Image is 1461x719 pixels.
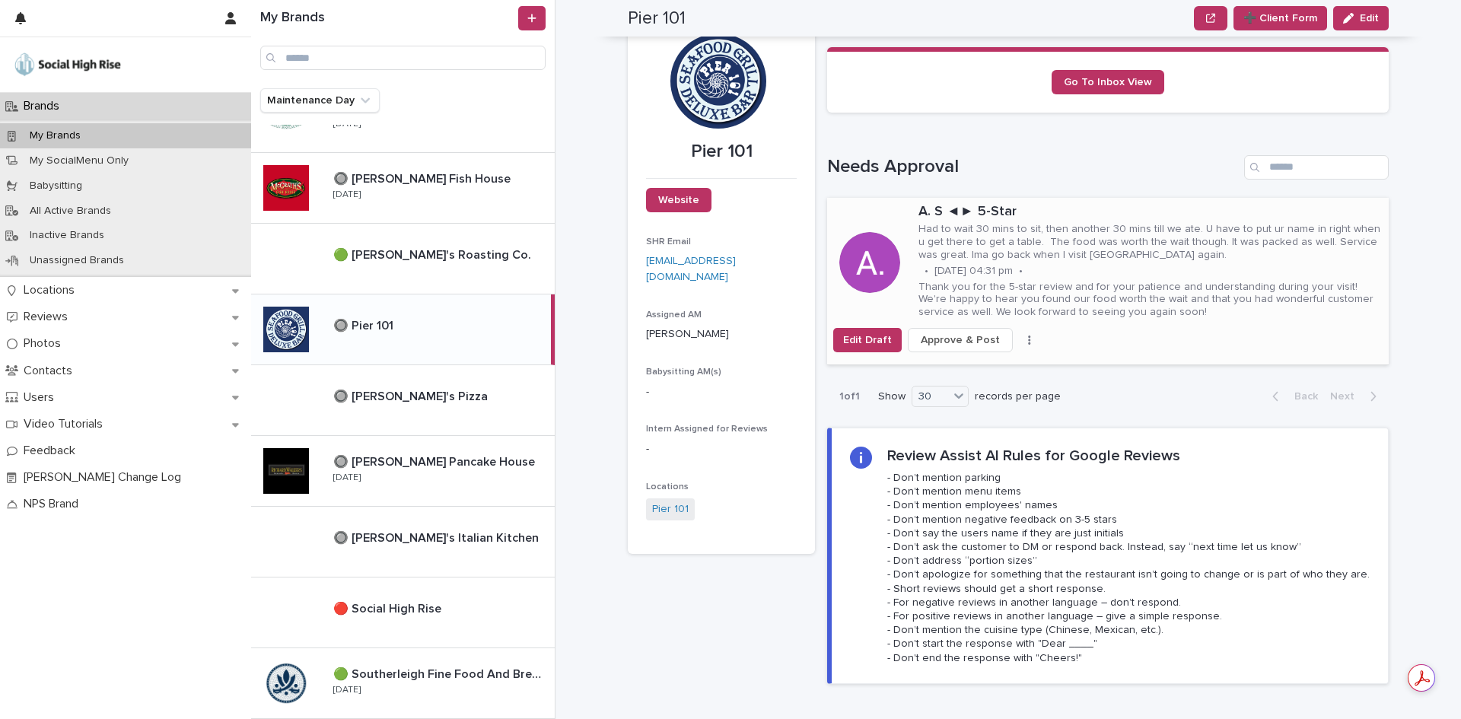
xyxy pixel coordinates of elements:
p: • [1019,265,1023,278]
span: Babysitting AM(s) [646,367,721,377]
span: Go To Inbox View [1064,77,1152,87]
p: 1 of 1 [827,378,872,415]
input: Search [1244,155,1389,180]
span: SHR Email [646,237,691,247]
span: Edit [1360,13,1379,24]
span: Intern Assigned for Reviews [646,425,768,434]
p: - Don’t mention parking - Don’t mention menu items - Don’t mention employees' names - Don’t menti... [887,471,1370,665]
p: • [925,265,928,278]
p: [DATE] [333,189,361,200]
a: Website [646,188,711,212]
p: [PERSON_NAME] Change Log [18,470,193,485]
p: 🔴 Social High Rise [333,599,444,616]
h1: Needs Approval [827,156,1238,178]
a: 🔘 [PERSON_NAME]'s Italian Kitchen🔘 [PERSON_NAME]'s Italian Kitchen [251,507,555,577]
p: Photos [18,336,73,351]
p: 🔘 [PERSON_NAME]'s Pizza [333,387,491,404]
p: Show [878,390,906,403]
a: 🟢 [PERSON_NAME]'s Roasting Co.🟢 [PERSON_NAME]'s Roasting Co. [251,224,555,294]
a: 🔘 [PERSON_NAME] Fish House🔘 [PERSON_NAME] Fish House [DATE] [251,153,555,224]
img: o5DnuTxEQV6sW9jFYBBf [12,49,123,80]
p: Had to wait 30 mins to sit, then another 30 mins till we ate. U have to put ur name in right when... [918,223,1383,261]
p: Thank you for the 5-star review and for your patience and understanding during your visit! We're ... [918,281,1383,319]
button: Next [1324,390,1389,403]
h1: My Brands [260,10,515,27]
span: Next [1330,391,1364,402]
h2: Pier 101 [628,8,686,30]
p: records per page [975,390,1061,403]
p: NPS Brand [18,497,91,511]
p: [DATE] 04:31 pm [934,265,1013,278]
p: Video Tutorials [18,417,115,431]
a: 🔘 Pier 101🔘 Pier 101 [251,294,555,365]
a: 🔘 [PERSON_NAME]'s Pizza🔘 [PERSON_NAME]'s Pizza [251,365,555,436]
span: ➕ Client Form [1243,11,1317,26]
span: Approve & Post [921,332,1000,348]
a: 🟢 Southerleigh Fine Food And Brewery🟢 Southerleigh Fine Food And Brewery [DATE] [251,648,555,719]
p: My SocialMenu Only [18,154,141,167]
span: Locations [646,482,689,492]
p: 🟢 Southerleigh Fine Food And Brewery [333,664,552,682]
span: Website [658,195,699,205]
p: - [646,384,797,400]
span: Assigned AM [646,310,702,320]
p: Reviews [18,310,80,324]
button: Approve & Post [908,328,1013,352]
p: 🔘 [PERSON_NAME] Pancake House [333,452,538,469]
button: Maintenance Day [260,88,380,113]
span: Back [1285,391,1318,402]
p: [DATE] [333,685,361,695]
button: Back [1260,390,1324,403]
p: Users [18,390,66,405]
div: 30 [912,389,949,405]
input: Search [260,46,546,70]
p: Locations [18,283,87,297]
p: Contacts [18,364,84,378]
a: A. S ◄► 5-StarHad to wait 30 mins to sit, then another 30 mins till we ate. U have to put ur name... [827,198,1389,365]
span: Edit Draft [843,332,892,348]
p: 🔘 [PERSON_NAME] Fish House [333,169,514,186]
h2: Review Assist AI Rules for Google Reviews [887,447,1180,465]
p: - [646,441,797,457]
p: Inactive Brands [18,229,116,242]
button: Edit Draft [833,328,902,352]
p: My Brands [18,129,93,142]
a: 🔴 Social High Rise🔴 Social High Rise [251,577,555,648]
p: Brands [18,99,72,113]
button: Edit [1333,6,1389,30]
p: A. S ◄► 5-Star [918,204,1383,221]
p: 🟢 [PERSON_NAME]'s Roasting Co. [333,245,534,262]
p: 🔘 [PERSON_NAME]'s Italian Kitchen [333,528,542,546]
p: [DATE] [333,119,361,129]
a: [EMAIL_ADDRESS][DOMAIN_NAME] [646,256,736,282]
button: ➕ Client Form [1233,6,1327,30]
a: Pier 101 [652,501,689,517]
p: 🔘 Pier 101 [333,316,396,333]
p: [DATE] [333,472,361,483]
p: Babysitting [18,180,94,192]
p: Pier 101 [646,141,797,163]
p: Feedback [18,444,88,458]
p: [PERSON_NAME] [646,326,797,342]
a: Go To Inbox View [1052,70,1164,94]
p: All Active Brands [18,205,123,218]
p: Unassigned Brands [18,254,136,267]
a: 🔘 [PERSON_NAME] Pancake House🔘 [PERSON_NAME] Pancake House [DATE] [251,436,555,507]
